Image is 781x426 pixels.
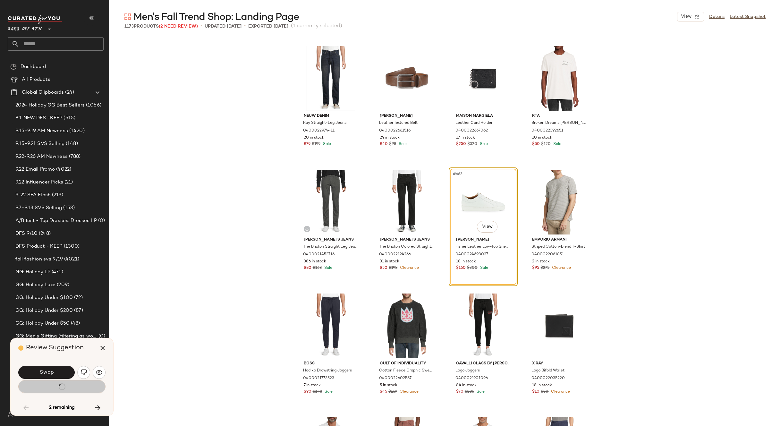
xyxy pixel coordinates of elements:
[452,171,464,177] span: #663
[22,76,50,83] span: All Products
[51,192,63,199] span: (219)
[379,120,418,126] span: Leather Textured Belt
[550,390,570,394] span: Clearance
[380,135,400,141] span: 24 in stock
[96,369,102,376] img: svg%3e
[15,230,38,237] span: DFS 9/10
[456,135,475,141] span: 17 in stock
[55,166,71,173] span: (4022)
[15,115,62,122] span: 8.1 NEW DFS -KEEP
[709,13,725,20] a: Details
[455,376,488,381] span: 0400021901096
[681,14,692,19] span: View
[124,24,134,29] span: 1173
[68,127,85,135] span: (1420)
[63,256,79,263] span: (4021)
[15,204,62,212] span: 9.7-9.13 SVS Selling
[304,141,310,147] span: $79
[291,22,342,30] span: (1 currently selected)
[15,320,70,327] span: GG: Holiday Under $50
[531,244,585,250] span: Striped Cotton-Blend T-Shirt
[380,361,434,367] span: Cult Of Individuality
[532,141,540,147] span: $50
[62,115,75,122] span: (515)
[375,294,439,358] img: 0400022602567_CHARCOAL
[304,237,358,243] span: [PERSON_NAME]'s Jeans
[15,307,73,314] span: GG: Holiday Under $200
[532,389,539,395] span: $10
[97,333,105,340] span: (0)
[380,389,387,395] span: $45
[398,390,419,394] span: Clearance
[451,46,515,111] img: 0400022667062_BLACK
[532,383,552,388] span: 18 in stock
[527,46,591,111] img: 0400022392651_WHITECOLLEGIATE
[18,366,75,379] button: Swap
[303,252,335,258] span: 0400021453716
[527,294,591,358] img: 0400022035220_BLACK
[379,252,411,258] span: 0400022124266
[64,89,74,96] span: (24)
[527,170,591,234] img: 0400022061851
[39,370,54,376] span: Swap
[531,376,565,381] span: 0400022035220
[304,113,358,119] span: Neuw Denim
[551,266,571,270] span: Clearance
[532,237,586,243] span: Emporio Armani
[532,135,552,141] span: 10 in stock
[379,376,412,381] span: 0400022602567
[532,259,550,265] span: 2 in stock
[303,244,357,250] span: The Brixton Straight Leg Jeans
[15,281,55,289] span: GG: Holiday Luxe
[205,23,242,30] p: updated [DATE]
[312,141,320,147] span: $199
[323,266,332,270] span: Sale
[455,244,510,250] span: Fisher Leather Low-Top Sneakers
[380,237,434,243] span: [PERSON_NAME]'s Jeans
[388,389,397,395] span: $169
[303,376,334,381] span: 0400021773523
[379,244,433,250] span: The Brixton Colored Straight Jeans
[299,46,363,111] img: 0400022974411_MIDINDIGO
[379,368,433,374] span: Cotton Fleece Graphic Sweatshirt
[8,15,62,24] img: cfy_white_logo.C9jOOHJF.svg
[21,63,46,71] span: Dashboard
[389,141,396,147] span: $98
[541,389,548,395] span: $30
[305,227,309,231] img: svg%3e
[375,46,439,111] img: 0400022661516_COGNAC
[68,153,81,160] span: (788)
[248,23,288,30] p: Exported [DATE]
[15,294,73,302] span: GG: Holiday Under $100
[541,141,551,147] span: $120
[304,383,321,388] span: 7 in stock
[15,192,51,199] span: 9-22 SFA Flash
[159,24,198,29] span: (2 Need Review)
[15,166,55,173] span: 9.22 Email Promo
[200,22,202,30] span: •
[133,11,299,24] span: Men's Fall Trend Shop: Landing Page
[552,142,561,146] span: Sale
[124,23,198,30] div: Products
[38,230,51,237] span: (248)
[304,135,324,141] span: 20 in stock
[64,140,78,148] span: (148)
[15,333,97,340] span: GG: Men's Gifting (filtering as women's)
[62,204,75,212] span: (153)
[15,256,63,263] span: fall fashion svs 9/19
[540,265,549,271] span: $275
[456,113,510,119] span: Maison Margiela
[451,294,515,358] img: 0400021901096_BLACK
[15,153,68,160] span: 9.22-9.26 AM Newness
[455,252,488,258] span: 0400024698037
[479,142,488,146] span: Sale
[15,140,64,148] span: 9.15-9.21 SVS Selling
[380,259,399,265] span: 31 in stock
[467,141,477,147] span: $320
[456,141,466,147] span: $250
[313,265,322,271] span: $168
[323,390,333,394] span: Sale
[379,128,411,134] span: 0400022661516
[531,252,564,258] span: 0400022061851
[465,389,474,395] span: $285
